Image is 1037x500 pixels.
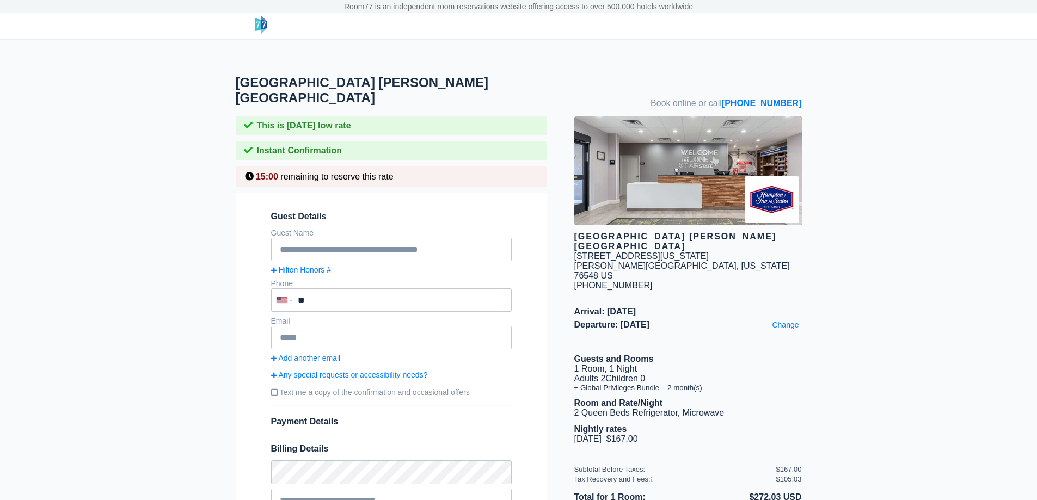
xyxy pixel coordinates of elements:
[255,15,267,34] img: logo-header-small.png
[574,364,802,374] li: 1 Room, 1 Night
[600,271,612,280] span: US
[745,176,799,223] img: Brand logo for Hampton Inn Harker Heights
[271,444,512,454] span: Billing Details
[256,172,278,181] span: 15:00
[574,354,654,363] b: Guests and Rooms
[272,289,295,311] div: United States: +1
[271,371,512,379] a: Any special requests or accessibility needs?
[271,279,293,288] label: Phone
[271,354,512,362] a: Add another email
[280,172,393,181] span: remaining to reserve this rate
[574,374,802,384] li: Adults 2
[574,398,663,408] b: Room and Rate/Night
[722,98,802,108] a: [PHONE_NUMBER]
[574,384,802,392] li: + Global Privileges Bundle – 2 month(s)
[574,475,776,483] div: Tax Recovery and Fees:
[574,116,802,225] img: hotel image
[574,424,627,434] b: Nightly rates
[271,384,512,401] label: Text me a copy of the confirmation and occasional offers
[574,281,802,291] div: [PHONE_NUMBER]
[741,261,790,270] span: [US_STATE]
[574,232,802,251] div: [GEOGRAPHIC_DATA] [PERSON_NAME][GEOGRAPHIC_DATA]
[776,475,802,483] div: $105.03
[271,417,339,426] span: Payment Details
[236,116,547,135] div: This is [DATE] low rate
[605,374,645,383] span: Children 0
[236,75,574,106] h1: [GEOGRAPHIC_DATA] [PERSON_NAME][GEOGRAPHIC_DATA]
[574,307,802,317] span: Arrival: [DATE]
[574,261,739,270] span: [PERSON_NAME][GEOGRAPHIC_DATA],
[271,212,512,221] span: Guest Details
[776,465,802,473] div: $167.00
[574,271,599,280] span: 76548
[574,434,638,443] span: [DATE] $167.00
[271,266,512,274] a: Hilton Honors #
[574,251,709,261] div: [STREET_ADDRESS][US_STATE]
[271,317,290,325] label: Email
[236,141,547,160] div: Instant Confirmation
[271,229,314,237] label: Guest Name
[574,320,802,330] span: Departure: [DATE]
[574,408,802,418] li: 2 Queen Beds Refrigerator, Microwave
[574,465,776,473] div: Subtotal Before Taxes:
[651,98,801,108] span: Book online or call
[769,318,801,332] a: Change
